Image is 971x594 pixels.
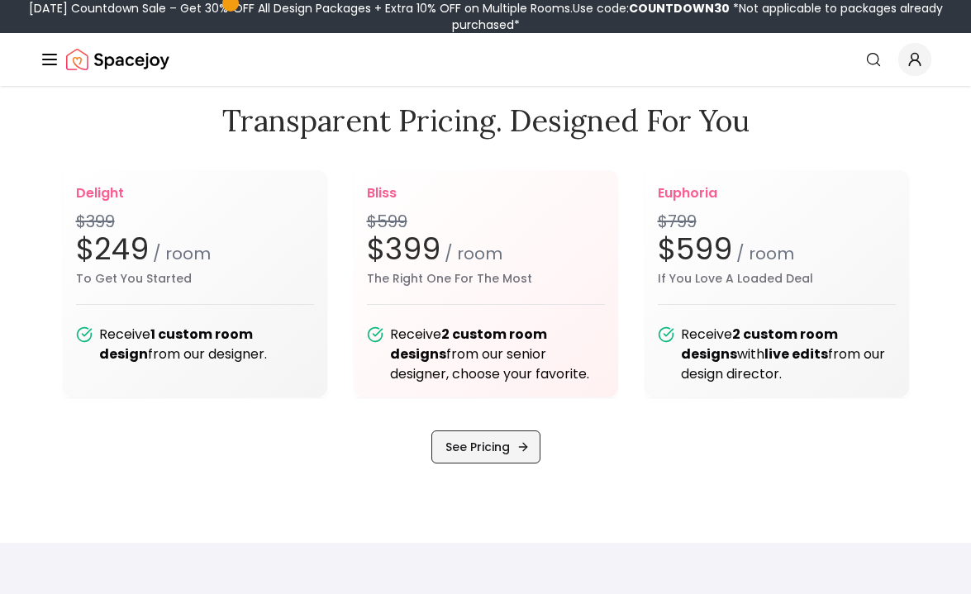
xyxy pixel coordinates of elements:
[681,325,838,364] b: 2 custom room designs
[764,345,828,364] b: live edits
[63,170,327,397] a: delight$399$249 / roomTo Get You StartedReceive1 custom room designfrom our designer.
[367,273,605,284] small: The Right One For The Most
[99,325,314,364] div: Receive from our designer.
[66,43,169,76] img: Spacejoy Logo
[367,183,605,203] p: bliss
[76,183,314,203] p: delight
[732,242,794,265] small: / room
[367,210,605,233] p: $599
[390,325,547,364] b: 2 custom room designs
[76,273,314,284] small: To Get You Started
[440,242,502,265] small: / room
[76,210,314,233] p: $399
[390,325,605,384] div: Receive from our senior designer, choose your favorite.
[40,104,931,137] h2: Transparent pricing. Designed for you
[99,325,253,364] b: 1 custom room design
[431,430,540,463] a: See Pricing
[658,273,896,284] small: If You Love A Loaded Deal
[367,233,605,266] h2: $399
[658,233,896,266] h2: $599
[354,170,618,397] a: bliss$599$399 / roomThe Right One For The MostReceive2 custom room designsfrom our senior designe...
[681,325,896,384] div: Receive with from our design director.
[149,242,211,265] small: / room
[645,170,909,397] a: euphoria$799$599 / roomIf You Love A Loaded DealReceive2 custom room designswithlive editsfrom ou...
[66,43,169,76] a: Spacejoy
[76,233,314,266] h2: $249
[40,33,931,86] nav: Global
[658,183,896,203] p: euphoria
[658,210,896,233] p: $799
